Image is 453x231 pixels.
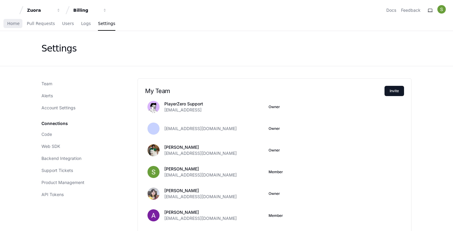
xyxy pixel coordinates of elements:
[71,5,109,16] button: Billing
[41,192,64,198] span: API Tokens
[147,188,160,200] img: ACg8ocJp4l0LCSiC5MWlEh794OtQNs1DKYp4otTGwJyAKUZvwXkNnmc=s96-c
[147,101,160,113] img: avatar
[147,144,160,156] img: ACg8ocLG_LSDOp7uAivCyQqIxj1Ef0G8caL3PxUxK52DC0_DO42UYdCW=s96-c
[385,86,404,96] button: Invite
[38,90,123,101] a: Alerts
[164,144,237,150] p: [PERSON_NAME]
[164,126,237,132] span: [EMAIL_ADDRESS][DOMAIN_NAME]
[164,194,237,200] span: [EMAIL_ADDRESS][DOMAIN_NAME]
[62,22,74,25] span: Users
[38,189,123,200] a: API Tokens
[25,5,63,16] button: Zuora
[386,7,396,13] a: Docs
[164,101,203,107] p: PlayerZero Support
[269,213,283,218] button: Member
[38,153,123,164] a: Backend Integration
[27,7,53,13] div: Zuora
[147,209,160,221] img: ACg8ocIjsbhGfU8DgKndstARb_DRXJidK2BLxSvm1Tw9jS4ugDFhUg=s96-c
[164,172,237,178] span: [EMAIL_ADDRESS][DOMAIN_NAME]
[98,22,115,25] span: Settings
[41,105,75,111] span: Account Settings
[41,93,53,99] span: Alerts
[41,43,77,54] div: Settings
[38,141,123,152] a: Web SDK
[437,5,446,14] img: ACg8ocK1EaMfuvJmPejFpP1H_n0zHMfi6CcZBKQ2kbFwTFs0169v-A=s96-c
[269,191,280,196] span: Owner
[269,126,280,131] span: Owner
[73,7,99,13] div: Billing
[41,155,81,161] span: Backend Integration
[164,209,237,215] p: [PERSON_NAME]
[147,166,160,178] img: ACg8ocK1EaMfuvJmPejFpP1H_n0zHMfi6CcZBKQ2kbFwTFs0169v-A=s96-c
[434,211,450,227] iframe: Open customer support
[27,17,55,31] a: Pull Requests
[145,87,385,95] h2: My Team
[269,148,280,153] span: Owner
[41,179,84,186] span: Product Management
[27,22,55,25] span: Pull Requests
[38,177,123,188] a: Product Management
[38,165,123,176] a: Support Tickets
[41,131,52,137] span: Code
[7,17,20,31] a: Home
[38,102,123,113] a: Account Settings
[38,129,123,140] a: Code
[41,167,73,173] span: Support Tickets
[41,81,52,87] span: Team
[164,215,237,221] span: [EMAIL_ADDRESS][DOMAIN_NAME]
[41,143,60,149] span: Web SDK
[269,170,283,174] span: Member
[164,150,237,156] span: [EMAIL_ADDRESS][DOMAIN_NAME]
[7,22,20,25] span: Home
[81,17,91,31] a: Logs
[98,17,115,31] a: Settings
[62,17,74,31] a: Users
[164,107,202,113] span: [EMAIL_ADDRESS]
[38,78,123,89] a: Team
[269,105,280,109] span: Owner
[401,7,421,13] button: Feedback
[164,166,237,172] p: [PERSON_NAME]
[164,188,237,194] p: [PERSON_NAME]
[81,22,91,25] span: Logs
